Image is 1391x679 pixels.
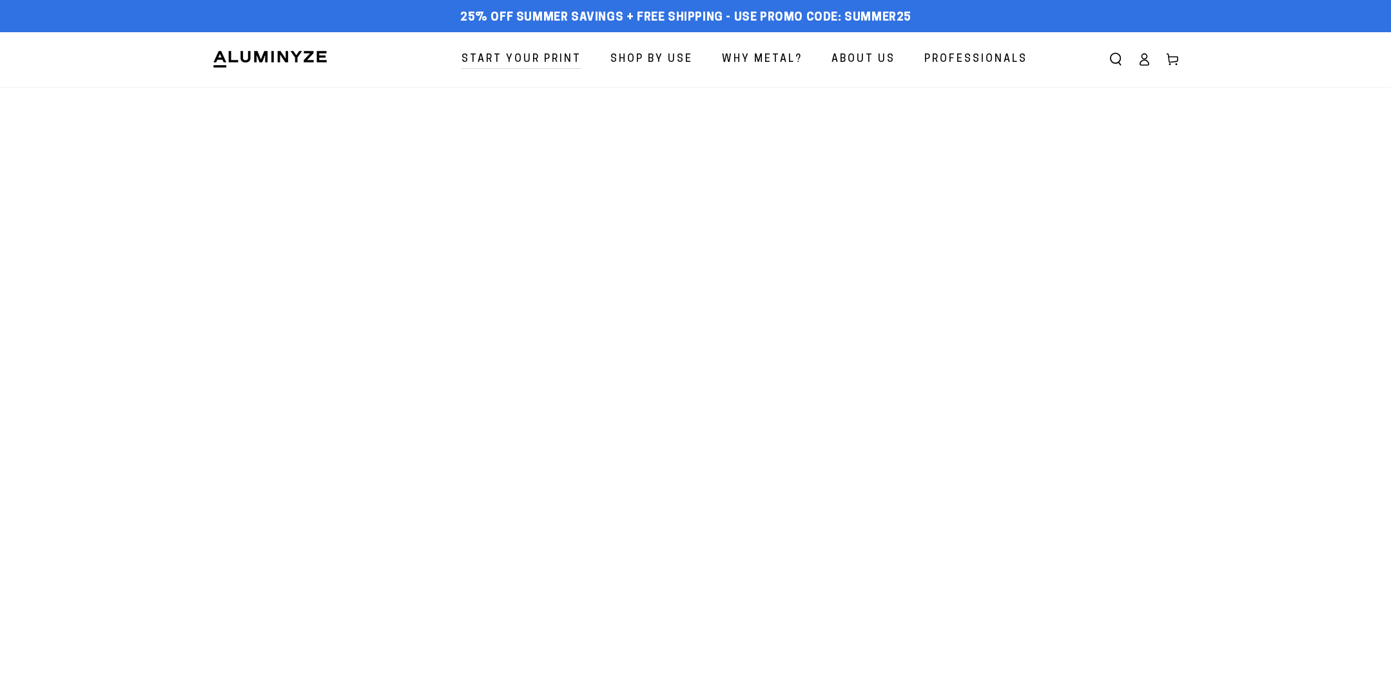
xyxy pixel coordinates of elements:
[460,11,911,25] span: 25% off Summer Savings + Free Shipping - Use Promo Code: SUMMER25
[462,50,581,69] span: Start Your Print
[610,50,693,69] span: Shop By Use
[722,50,802,69] span: Why Metal?
[822,43,905,77] a: About Us
[212,50,328,69] img: Aluminyze
[915,43,1037,77] a: Professionals
[1102,45,1130,73] summary: Search our site
[832,50,895,69] span: About Us
[712,43,812,77] a: Why Metal?
[601,43,703,77] a: Shop By Use
[924,50,1027,69] span: Professionals
[452,43,591,77] a: Start Your Print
